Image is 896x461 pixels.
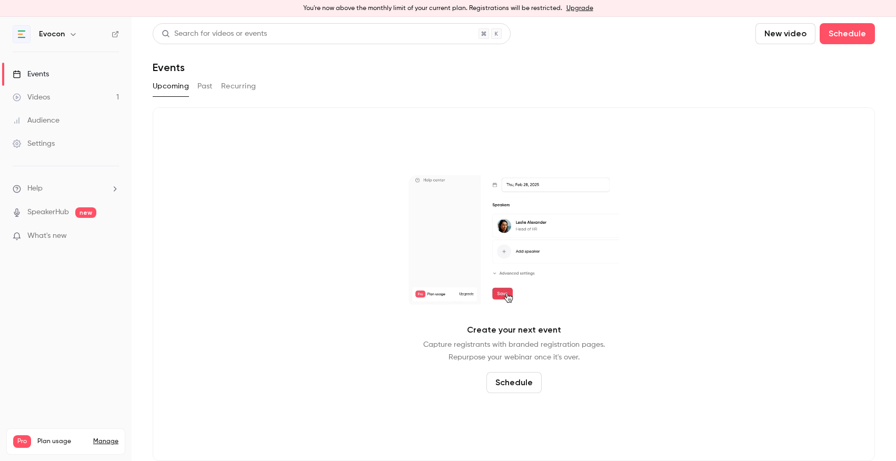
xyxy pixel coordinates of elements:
[37,437,87,446] span: Plan usage
[13,115,59,126] div: Audience
[820,23,875,44] button: Schedule
[566,4,593,13] a: Upgrade
[153,61,185,74] h1: Events
[486,372,542,393] button: Schedule
[13,69,49,79] div: Events
[467,324,561,336] p: Create your next event
[197,78,213,95] button: Past
[75,207,96,218] span: new
[423,338,605,364] p: Capture registrants with branded registration pages. Repurpose your webinar once it's over.
[13,138,55,149] div: Settings
[13,183,119,194] li: help-dropdown-opener
[13,435,31,448] span: Pro
[755,23,815,44] button: New video
[162,28,267,39] div: Search for videos or events
[221,78,256,95] button: Recurring
[153,78,189,95] button: Upcoming
[13,92,50,103] div: Videos
[93,437,118,446] a: Manage
[13,26,30,43] img: Evocon
[106,232,119,241] iframe: Noticeable Trigger
[39,29,65,39] h6: Evocon
[27,207,69,218] a: SpeakerHub
[27,183,43,194] span: Help
[27,230,67,242] span: What's new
